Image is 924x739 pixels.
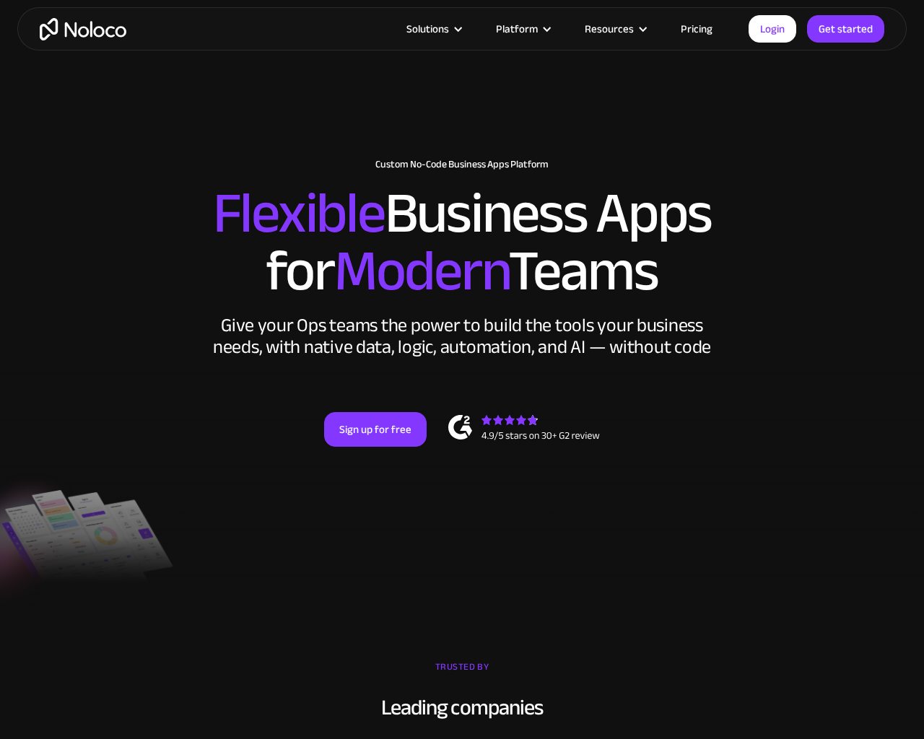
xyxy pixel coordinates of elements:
a: Get started [807,15,884,43]
a: Sign up for free [324,412,427,447]
a: Login [749,15,796,43]
div: Resources [585,19,634,38]
div: Platform [496,19,538,38]
span: Flexible [213,159,385,267]
div: Solutions [406,19,449,38]
h2: Business Apps for Teams [14,185,910,300]
div: Resources [567,19,663,38]
a: Pricing [663,19,731,38]
div: Give your Ops teams the power to build the tools your business needs, with native data, logic, au... [209,315,715,358]
a: home [40,18,126,40]
div: Solutions [388,19,478,38]
span: Modern [334,217,508,325]
div: Platform [478,19,567,38]
h1: Custom No-Code Business Apps Platform [14,159,910,170]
